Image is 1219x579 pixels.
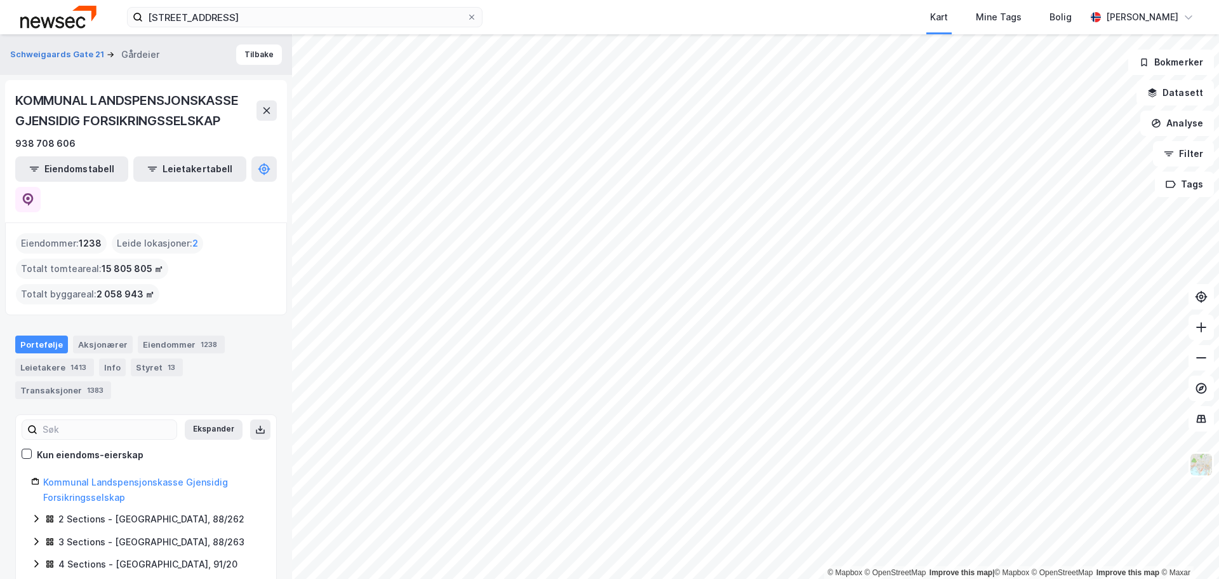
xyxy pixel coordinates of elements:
a: Improve this map [929,568,992,577]
div: Gårdeier [121,47,159,62]
button: Ekspander [185,419,243,440]
div: 13 [165,361,178,374]
div: Eiendommer : [16,233,107,254]
div: Aksjonærer [73,336,133,353]
button: Tilbake [236,44,282,65]
div: Info [99,358,126,376]
button: Analyse [1140,111,1214,136]
div: Eiendommer [138,336,225,353]
button: Filter [1153,141,1214,167]
span: 1238 [79,236,102,251]
div: | [827,566,1190,579]
div: 1238 [198,338,220,351]
input: Søk [37,420,177,439]
div: Mine Tags [976,10,1022,25]
div: Styret [131,358,183,376]
div: Kun eiendoms-eierskap [37,447,143,463]
div: 1383 [84,384,106,397]
img: Z [1189,453,1213,477]
button: Bokmerker [1128,50,1214,75]
a: OpenStreetMap [1032,568,1093,577]
img: newsec-logo.f6e21ccffca1b3a03d2d.png [20,6,97,28]
div: 2 Sections - [GEOGRAPHIC_DATA], 88/262 [58,512,244,527]
a: OpenStreetMap [865,568,926,577]
div: 3 Sections - [GEOGRAPHIC_DATA], 88/263 [58,535,244,550]
a: Kommunal Landspensjonskasse Gjensidig Forsikringsselskap [43,477,228,503]
span: 2 [192,236,198,251]
div: Bolig [1049,10,1072,25]
span: 2 058 943 ㎡ [97,287,154,302]
div: 1413 [68,361,89,374]
div: Transaksjoner [15,381,111,399]
button: Leietakertabell [133,156,246,182]
input: Søk på adresse, matrikkel, gårdeiere, leietakere eller personer [143,8,467,27]
button: Eiendomstabell [15,156,128,182]
div: Totalt tomteareal : [16,259,168,279]
div: Totalt byggareal : [16,284,159,304]
div: [PERSON_NAME] [1106,10,1178,25]
div: Portefølje [15,336,68,353]
span: 15 805 805 ㎡ [102,261,163,276]
button: Datasett [1136,80,1214,106]
iframe: Chat Widget [1156,518,1219,579]
a: Improve this map [1096,568,1159,577]
a: Mapbox [827,568,862,577]
button: Tags [1155,172,1214,197]
a: Mapbox [994,568,1029,577]
div: Leide lokasjoner : [112,233,203,254]
div: 938 708 606 [15,136,76,151]
div: Leietakere [15,358,94,376]
button: Schweigaards Gate 21 [10,48,107,61]
div: KOMMUNAL LANDSPENSJONSKASSE GJENSIDIG FORSIKRINGSSELSKAP [15,90,256,131]
div: 4 Sections - [GEOGRAPHIC_DATA], 91/20 [58,557,237,572]
div: Kart [930,10,948,25]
